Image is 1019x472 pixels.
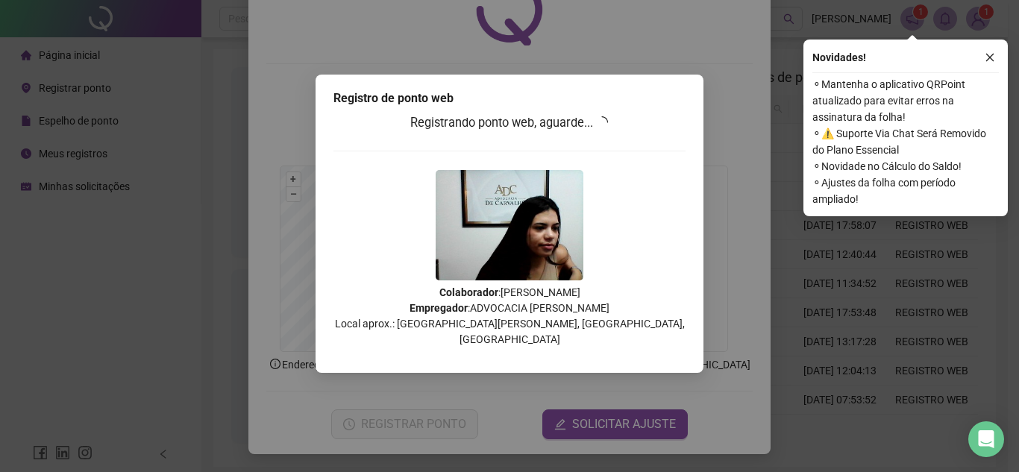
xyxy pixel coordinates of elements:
[812,125,999,158] span: ⚬ ⚠️ Suporte Via Chat Será Removido do Plano Essencial
[812,174,999,207] span: ⚬ Ajustes da folha com período ampliado!
[812,158,999,174] span: ⚬ Novidade no Cálculo do Saldo!
[594,113,611,130] span: loading
[985,52,995,63] span: close
[812,76,999,125] span: ⚬ Mantenha o aplicativo QRPoint atualizado para evitar erros na assinatura da folha!
[968,421,1004,457] div: Open Intercom Messenger
[812,49,866,66] span: Novidades !
[436,170,583,280] img: 9k=
[333,285,686,347] p: : [PERSON_NAME] : ADVOCACIA [PERSON_NAME] Local aprox.: [GEOGRAPHIC_DATA][PERSON_NAME], [GEOGRAPH...
[410,302,468,314] strong: Empregador
[333,113,686,133] h3: Registrando ponto web, aguarde...
[333,89,686,107] div: Registro de ponto web
[439,286,498,298] strong: Colaborador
